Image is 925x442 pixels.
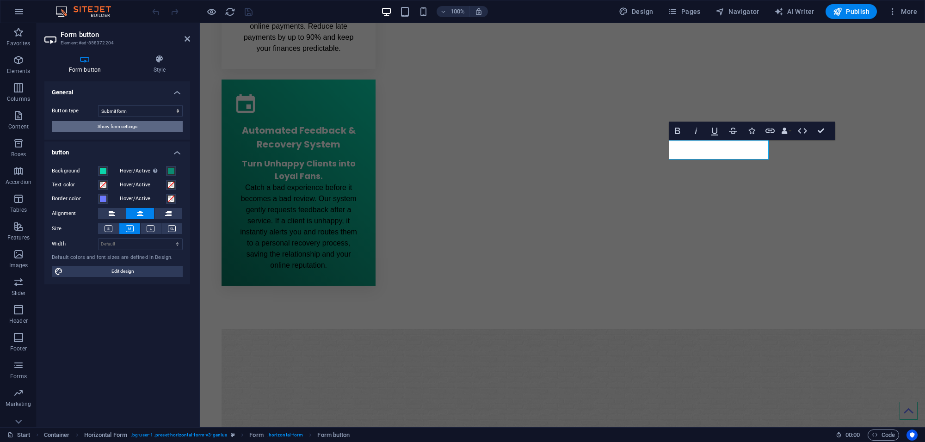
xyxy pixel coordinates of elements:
h6: 100% [450,6,465,17]
p: Elements [7,68,31,75]
span: More [888,7,917,16]
span: Click to select. Double-click to edit [84,430,127,441]
button: Link [761,122,779,140]
span: Click to select. Double-click to edit [44,430,70,441]
p: Footer [10,345,27,352]
button: Underline (Ctrl+U) [706,122,723,140]
p: Forms [10,373,27,380]
i: This element is a customizable preset [231,432,235,437]
i: Reload page [225,6,235,17]
h4: Style [129,55,190,74]
button: Publish [826,4,877,19]
span: Navigator [715,7,759,16]
label: Hover/Active [120,193,166,204]
span: : [852,431,853,438]
span: . bg-user-1 .preset-horizontal-form-v3-genius [131,430,227,441]
span: Click to select. Double-click to edit [317,430,350,441]
p: Features [7,234,30,241]
button: Navigator [712,4,763,19]
h4: Form button [44,55,129,74]
button: Code [868,430,899,441]
p: Header [9,317,28,325]
button: Usercentrics [906,430,918,441]
button: Italic (Ctrl+I) [687,122,705,140]
i: On resize automatically adjust zoom level to fit chosen device. [475,7,483,16]
span: Edit design [66,266,180,277]
nav: breadcrumb [44,430,350,441]
label: Background [52,166,98,177]
p: Tables [10,206,27,214]
div: Default colors and font sizes are defined in Design. [52,254,183,262]
a: Click to cancel selection. Double-click to open Pages [7,430,31,441]
span: . horizontal-form [267,430,303,441]
h4: button [44,141,190,158]
span: Show form settings [98,121,137,132]
span: AI Writer [774,7,814,16]
h6: Session time [836,430,860,441]
button: reload [224,6,235,17]
p: Images [9,262,28,269]
button: Icons [743,122,760,140]
p: Boxes [11,151,26,158]
button: Click here to leave preview mode and continue editing [206,6,217,17]
label: Hover/Active [120,166,166,177]
button: 100% [437,6,469,17]
button: HTML [794,122,811,140]
p: Favorites [6,40,30,47]
button: More [884,4,921,19]
span: Design [619,7,654,16]
label: Button type [52,105,98,117]
label: Border color [52,193,98,204]
span: 00 00 [845,430,860,441]
label: Size [52,223,98,234]
button: Strikethrough [724,122,742,140]
p: Accordion [6,178,31,186]
button: Bold (Ctrl+B) [669,122,686,140]
img: Editor Logo [53,6,123,17]
button: Data Bindings [780,122,793,140]
span: Pages [668,7,700,16]
label: Width [52,241,98,246]
button: AI Writer [771,4,818,19]
button: Show form settings [52,121,183,132]
label: Alignment [52,208,98,219]
p: Content [8,123,29,130]
button: Pages [664,4,704,19]
h3: Element #ed-858372204 [61,39,172,47]
label: Text color [52,179,98,190]
p: Slider [12,289,26,297]
button: Design [615,4,657,19]
p: Marketing [6,400,31,408]
button: Confirm (Ctrl+⏎) [812,122,830,140]
h4: General [44,81,190,98]
span: Click to select. Double-click to edit [249,430,263,441]
button: Edit design [52,266,183,277]
p: Columns [7,95,30,103]
label: Hover/Active [120,179,166,190]
h2: Form button [61,31,190,39]
span: Code [872,430,895,441]
span: Publish [833,7,869,16]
